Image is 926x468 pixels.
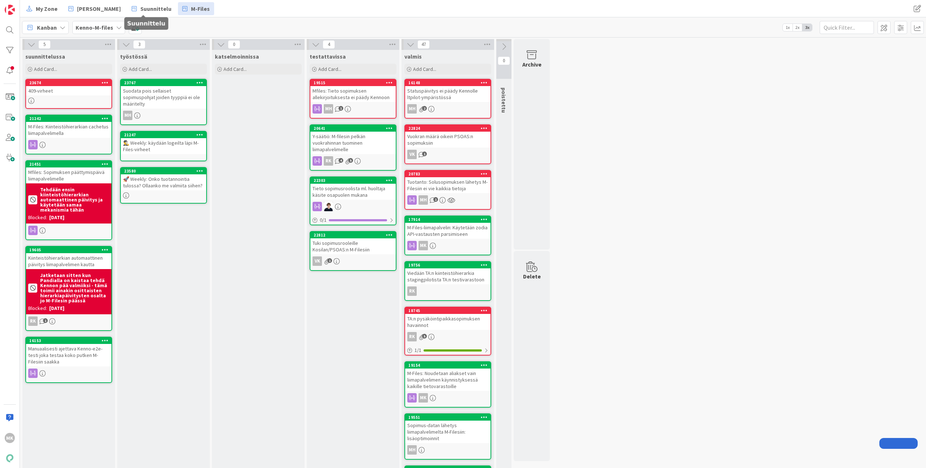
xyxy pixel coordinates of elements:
div: Manuaalisesti ajettava Kenno-e2e-testi joka testaa koko putken M-Filesiin saakka [26,344,111,366]
span: 1 [339,106,343,111]
span: 5 [348,158,353,163]
span: 0 / 1 [320,216,327,224]
div: [DATE] [49,305,64,312]
div: TA:n pysäköintipaikkasopimuksen havainnot [405,314,490,330]
div: M-Files: Kiinteistöhierarkian cachetus liimapalvelimella [26,122,111,138]
div: 16153Manuaalisesti ajettava Kenno-e2e-testi joka testaa koko putken M-Filesiin saakka [26,337,111,366]
span: 3x [802,24,812,31]
div: 20783 [408,171,490,176]
span: Add Card... [413,66,436,72]
div: 19605 [29,247,111,252]
div: 23767 [124,80,206,85]
div: RK [28,316,38,326]
span: Add Card... [224,66,247,72]
span: katselmoinnissa [215,53,259,60]
input: Quick Filter... [820,21,874,34]
div: M-Files-liimapalvelin: Käytetään zodia API-vastausten parsimiseen [405,223,490,239]
div: RK [324,156,333,166]
div: 23580 [124,169,206,174]
div: 1/1 [405,346,490,355]
div: MK [405,241,490,250]
div: MH [405,195,490,205]
div: Archive [522,60,541,69]
div: 21451Mfiles: Sopimuksen päättymispäivä liimapalvelimelle [26,161,111,183]
div: 17914 [405,216,490,223]
div: 22824Vuokran määrä oikein PSOAS:n sopimuksiin [405,125,490,148]
div: Suodata pois sellaiset sopimuspohjat joiden tyyppiä ei ole määritelty [121,86,206,109]
div: 19551 [405,414,490,421]
div: 19605 [26,247,111,253]
h5: Suunnittelu [127,20,166,27]
div: 23580 [121,168,206,174]
b: Jatketaan sitten kun Pandialla on kaistaa tehdä Kennon pää valmiiksi - tämä toimii ainakin ositta... [40,273,109,303]
div: MH [405,104,490,114]
img: MT [324,202,333,211]
div: 23674 [29,80,111,85]
div: Mfiles: Tieto sopimuksen allekirjoituksesta ei päädy Kennoon [310,86,396,102]
div: 19154 [405,362,490,369]
div: 16148Statuspäivitys ei päädy Kennolle ltpilot-ympäristössä [405,80,490,102]
div: RK [26,316,111,326]
div: MK [5,433,15,443]
div: Sopimus-datan lähetys liimapalvelimelta M-Filesiin: lisäoptimoinnit [405,421,490,443]
a: My Zone [22,2,62,15]
div: VK [313,256,322,266]
div: 22812 [314,233,396,238]
div: 19515 [310,80,396,86]
div: 19551Sopimus-datan lähetys liimapalvelimelta M-Filesiin: lisäoptimoinnit [405,414,490,443]
div: Tuotanto: Solusopimuksen lähetys M-Filesiin ei vie kaikkia tietoja [405,177,490,193]
div: 22303 [310,177,396,184]
div: Vuokran määrä oikein PSOAS:n sopimuksiin [405,132,490,148]
span: 4 [323,40,335,49]
div: 18745 [405,307,490,314]
div: 23767Suodata pois sellaiset sopimuspohjat joiden tyyppiä ei ole määritelty [121,80,206,109]
div: 21247 [124,132,206,137]
img: avatar [5,453,15,463]
span: M-Files [191,4,210,13]
span: Add Card... [318,66,341,72]
span: Kanban [37,23,57,32]
div: 20641Y-säätiö: M-filesin pelkän vuokrahinnan tuominen liimapalvelimelle [310,125,396,154]
div: M-Files: Noudetaan aliakset vain liimapalvelimen käynnistyksessä kaikille tietovarastoille [405,369,490,391]
span: testattavissa [310,53,346,60]
div: 409-virheet [26,86,111,95]
div: MH [121,111,206,120]
div: 19756 [405,262,490,268]
div: 19605Kiinteistöhierarkian automaattinen päivitys liimapalvelimen kautta [26,247,111,269]
div: 🚀 Weekly: Onko tuotannointia tulossa? Ollaanko me valmiita siihen? [121,174,206,190]
a: Suunnittelu [127,2,176,15]
div: 22812 [310,232,396,238]
div: Viedään TA:n kiinteistöhierarkia stagingpilotista TA:n testivarastoon [405,268,490,284]
div: 22812Tuki sopimusrooleille Kosilan/PSOAS:n M-Filesiin [310,232,396,254]
div: MK [419,241,428,250]
div: 19551 [408,415,490,420]
div: MK [405,393,490,403]
span: suunnittelussa [25,53,65,60]
span: poistettu [500,88,507,113]
div: 22303Tieto sopimusroolista ml. huoltaja käsite osapuolen mukana [310,177,396,200]
div: 19756 [408,263,490,268]
div: 22824 [408,126,490,131]
div: 23580🚀 Weekly: Onko tuotannointia tulossa? Ollaanko me valmiita siihen? [121,168,206,190]
div: 17914 [408,217,490,222]
div: 0/1 [310,216,396,225]
span: 5 [38,40,51,49]
div: MH [419,195,428,205]
span: 1 [327,258,332,263]
div: 21451 [26,161,111,167]
div: MH [407,104,417,114]
div: RK [405,332,490,341]
span: My Zone [36,4,58,13]
div: Delete [523,272,541,281]
span: 1x [783,24,793,31]
div: Mfiles: Sopimuksen päättymispäivä liimapalvelimelle [26,167,111,183]
span: 1 [422,152,427,156]
span: 47 [417,40,430,49]
div: Blocked: [28,305,47,312]
div: MH [123,111,132,120]
div: 23767 [121,80,206,86]
b: Kenno-M-files [76,24,113,31]
span: 1 / 1 [415,346,421,354]
div: 19756Viedään TA:n kiinteistöhierarkia stagingpilotista TA:n testivarastoon [405,262,490,284]
div: [DATE] [49,214,64,221]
